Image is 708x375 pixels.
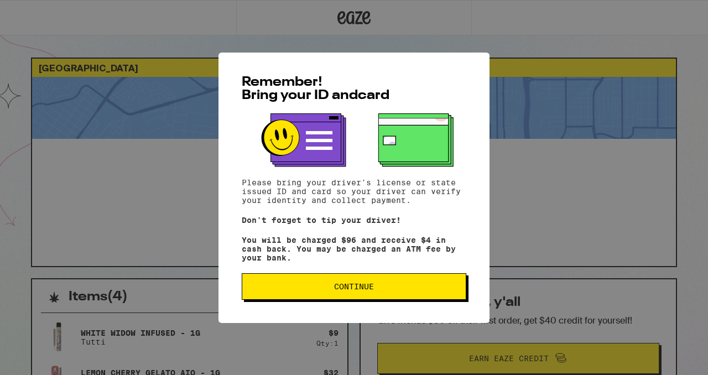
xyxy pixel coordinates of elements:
p: Don't forget to tip your driver! [242,216,466,225]
p: Please bring your driver's license or state issued ID and card so your driver can verify your ide... [242,178,466,205]
button: Continue [242,273,466,300]
iframe: Opens a widget where you can find more information [637,342,697,369]
p: You will be charged $96 and receive $4 in cash back. You may be charged an ATM fee by your bank. [242,236,466,262]
span: Remember! Bring your ID and card [242,76,389,102]
span: Continue [334,283,374,290]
